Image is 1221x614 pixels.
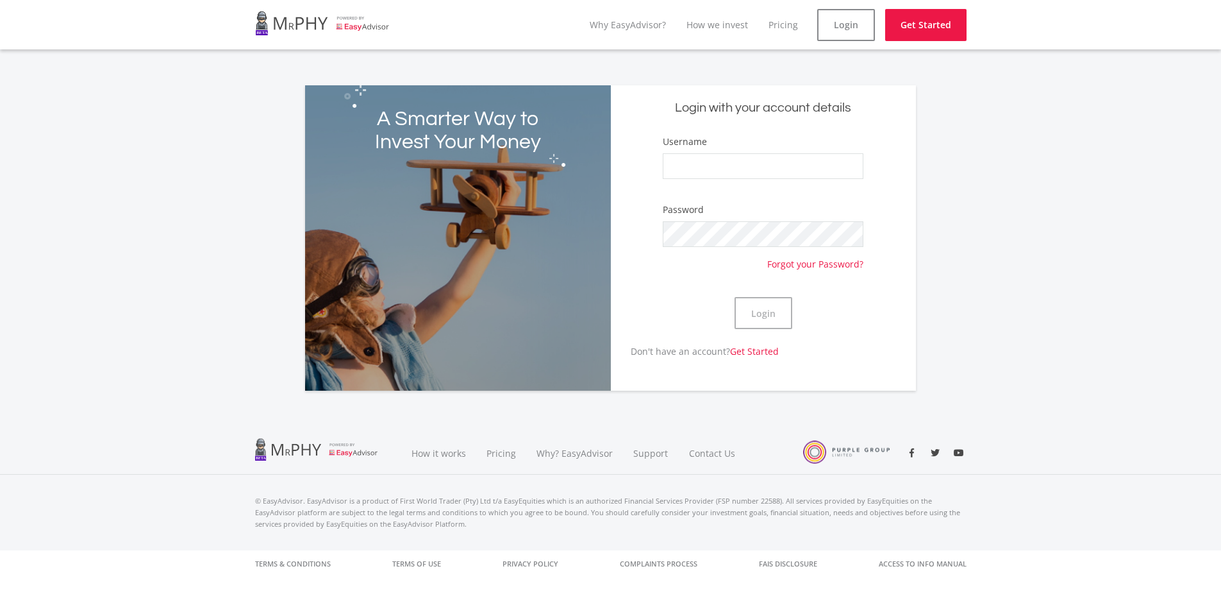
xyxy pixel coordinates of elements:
[526,432,623,475] a: Why? EasyAdvisor
[590,19,666,31] a: Why EasyAdvisor?
[767,247,863,271] a: Forgot your Password?
[679,432,747,475] a: Contact Us
[663,203,704,216] label: Password
[663,135,707,148] label: Username
[255,550,331,577] a: Terms & Conditions
[476,432,526,475] a: Pricing
[686,19,748,31] a: How we invest
[255,495,967,530] p: © EasyAdvisor. EasyAdvisor is a product of First World Trader (Pty) Ltd t/a EasyEquities which is...
[623,432,679,475] a: Support
[392,550,441,577] a: Terms of Use
[503,550,558,577] a: Privacy Policy
[885,9,967,41] a: Get Started
[401,432,476,475] a: How it works
[367,108,550,154] h2: A Smarter Way to Invest Your Money
[768,19,798,31] a: Pricing
[730,345,779,357] a: Get Started
[879,550,967,577] a: Access to Info Manual
[620,550,697,577] a: Complaints Process
[759,550,817,577] a: FAIS Disclosure
[620,99,906,117] h5: Login with your account details
[735,297,792,329] button: Login
[611,345,779,358] p: Don't have an account?
[817,9,875,41] a: Login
